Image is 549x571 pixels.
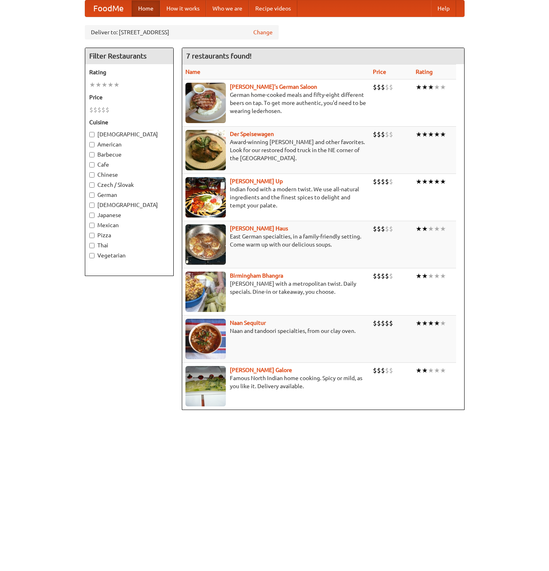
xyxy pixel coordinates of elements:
[422,224,428,233] li: ★
[381,130,385,139] li: $
[89,182,95,188] input: Czech / Slovak
[428,83,434,92] li: ★
[385,366,389,375] li: $
[186,52,252,60] ng-pluralize: 7 restaurants found!
[416,83,422,92] li: ★
[389,319,393,328] li: $
[185,130,226,170] img: speisewagen.jpg
[381,272,385,280] li: $
[389,177,393,186] li: $
[416,366,422,375] li: ★
[377,319,381,328] li: $
[230,84,317,90] a: [PERSON_NAME]'s German Saloon
[381,366,385,375] li: $
[428,224,434,233] li: ★
[381,83,385,92] li: $
[89,80,95,89] li: ★
[389,130,393,139] li: $
[89,243,95,248] input: Thai
[422,177,428,186] li: ★
[185,280,366,296] p: [PERSON_NAME] with a metropolitan twist. Daily specials. Dine-in or takeaway, you choose.
[89,161,169,169] label: Cafe
[422,83,428,92] li: ★
[89,223,95,228] input: Mexican
[373,366,377,375] li: $
[422,319,428,328] li: ★
[249,0,297,17] a: Recipe videos
[89,211,169,219] label: Japanese
[440,272,446,280] li: ★
[230,131,274,137] b: Der Speisewagen
[377,83,381,92] li: $
[89,151,169,159] label: Barbecue
[89,105,93,114] li: $
[377,366,381,375] li: $
[389,272,393,280] li: $
[428,177,434,186] li: ★
[373,83,377,92] li: $
[416,224,422,233] li: ★
[89,221,169,229] label: Mexican
[230,225,288,232] a: [PERSON_NAME] Haus
[389,224,393,233] li: $
[89,93,169,101] h5: Price
[185,138,366,162] p: Award-winning [PERSON_NAME] and other favorites. Look for our restored food truck in the NE corne...
[185,232,366,249] p: East German specialties, in a family-friendly setting. Come warm up with our delicious soups.
[230,367,292,373] a: [PERSON_NAME] Galore
[89,253,95,258] input: Vegetarian
[431,0,456,17] a: Help
[107,80,114,89] li: ★
[97,105,101,114] li: $
[101,105,105,114] li: $
[434,272,440,280] li: ★
[160,0,206,17] a: How it works
[422,130,428,139] li: ★
[230,178,283,184] a: [PERSON_NAME] Up
[385,224,389,233] li: $
[185,91,366,115] p: German home-cooked meals and fifty-eight different beers on tap. To get more authentic, you'd nee...
[389,83,393,92] li: $
[434,177,440,186] li: ★
[373,224,377,233] li: $
[373,177,377,186] li: $
[89,68,169,76] h5: Rating
[434,366,440,375] li: ★
[416,130,422,139] li: ★
[428,366,434,375] li: ★
[373,319,377,328] li: $
[89,130,169,138] label: [DEMOGRAPHIC_DATA]
[93,105,97,114] li: $
[185,319,226,359] img: naansequitur.jpg
[230,272,283,279] a: Birmingham Bhangra
[89,171,169,179] label: Chinese
[185,366,226,406] img: currygalore.jpg
[185,177,226,218] img: curryup.jpg
[89,181,169,189] label: Czech / Slovak
[416,272,422,280] li: ★
[416,69,433,75] a: Rating
[440,319,446,328] li: ★
[385,130,389,139] li: $
[206,0,249,17] a: Who we are
[416,177,422,186] li: ★
[416,319,422,328] li: ★
[85,0,132,17] a: FoodMe
[385,272,389,280] li: $
[89,192,95,198] input: German
[440,130,446,139] li: ★
[422,272,428,280] li: ★
[440,366,446,375] li: ★
[381,319,385,328] li: $
[373,272,377,280] li: $
[230,320,266,326] a: Naan Sequitur
[434,130,440,139] li: ★
[89,132,95,137] input: [DEMOGRAPHIC_DATA]
[89,172,95,178] input: Chinese
[89,231,169,239] label: Pizza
